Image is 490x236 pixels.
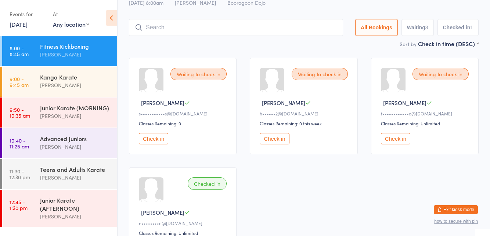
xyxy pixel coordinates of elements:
time: 9:00 - 9:45 am [10,76,29,88]
div: Teens and Adults Karate [40,165,111,173]
a: 12:45 -1:30 pmJunior Karate (AFTERNOON)[PERSON_NAME] [2,190,117,227]
div: Waiting to check in [412,68,469,80]
span: [PERSON_NAME] [141,99,184,107]
button: Check in [260,133,289,144]
a: 9:50 -10:35 amJunior Karate (MORNING)[PERSON_NAME] [2,97,117,128]
div: Fitness Kickboxing [40,42,111,50]
div: n••••••••n@[DOMAIN_NAME] [139,220,229,226]
div: [PERSON_NAME] [40,212,111,221]
time: 11:30 - 12:30 pm [10,168,30,180]
div: Waiting to check in [170,68,227,80]
div: [PERSON_NAME] [40,112,111,120]
div: Advanced Juniors [40,134,111,143]
div: [PERSON_NAME] [40,143,111,151]
div: Waiting to check in [292,68,348,80]
div: Junior Karate (AFTERNOON) [40,196,111,212]
div: [PERSON_NAME] [40,81,111,89]
div: [PERSON_NAME] [40,50,111,59]
div: Classes Remaining: 0 [139,120,229,126]
div: At [53,8,89,20]
div: t••••••••••••a@[DOMAIN_NAME] [381,110,471,117]
button: Check in [381,133,410,144]
div: s•••••••••••s@[DOMAIN_NAME] [139,110,229,117]
a: 8:00 -8:45 amFitness Kickboxing[PERSON_NAME] [2,36,117,66]
div: Kanga Karate [40,73,111,81]
div: Junior Karate (MORNING) [40,104,111,112]
div: Classes Remaining: 0 this week [260,120,350,126]
span: [PERSON_NAME] [383,99,426,107]
time: 10:40 - 11:25 am [10,137,29,149]
a: 9:00 -9:45 amKanga Karate[PERSON_NAME] [2,67,117,97]
button: Check in [139,133,168,144]
a: 10:40 -11:25 amAdvanced Juniors[PERSON_NAME] [2,128,117,158]
label: Sort by [400,40,417,48]
time: 8:00 - 8:45 am [10,45,29,57]
span: [PERSON_NAME] [262,99,305,107]
div: 3 [425,25,428,30]
div: 1 [470,25,473,30]
div: Events for [10,8,46,20]
time: 9:50 - 10:35 am [10,107,30,118]
div: h••••••2@[DOMAIN_NAME] [260,110,350,117]
div: [PERSON_NAME] [40,173,111,182]
button: Waiting3 [401,19,434,36]
span: [PERSON_NAME] [141,209,184,216]
div: Checked in [188,177,227,190]
input: Search [129,19,343,36]
time: 12:45 - 1:30 pm [10,199,28,211]
a: [DATE] [10,20,28,28]
button: Checked in1 [437,19,479,36]
button: Exit kiosk mode [434,205,478,214]
div: Any location [53,20,89,28]
div: Classes Remaining: Unlimited [381,120,471,126]
a: 11:30 -12:30 pmTeens and Adults Karate[PERSON_NAME] [2,159,117,189]
button: All Bookings [355,19,398,36]
div: Check in time (DESC) [418,40,479,48]
button: how to secure with pin [434,219,478,224]
div: Classes Remaining: Unlimited [139,230,229,236]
